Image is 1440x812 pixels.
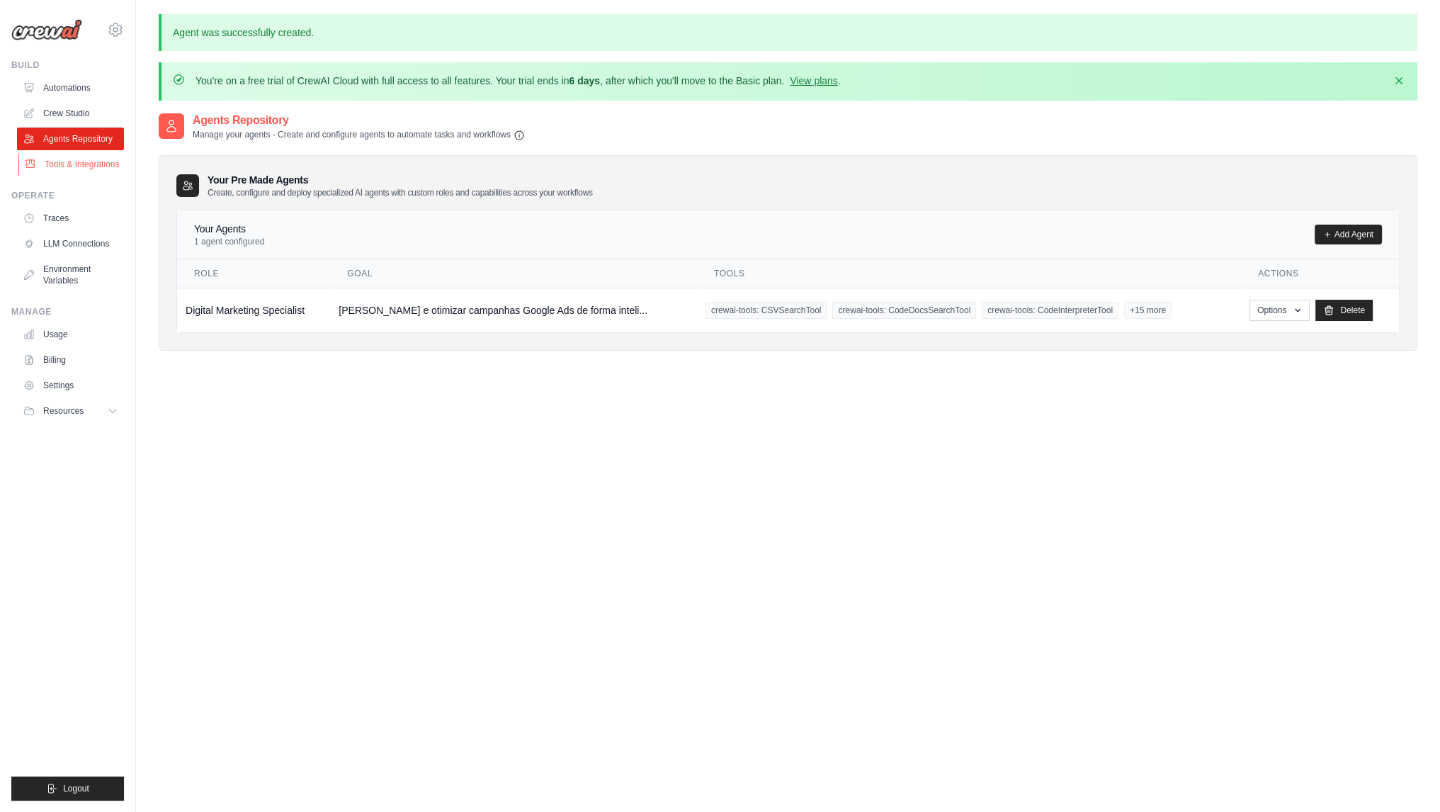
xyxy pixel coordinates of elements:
[17,102,124,125] a: Crew Studio
[17,77,124,99] a: Automations
[697,259,1241,288] th: Tools
[330,259,697,288] th: Goal
[193,129,525,141] p: Manage your agents - Create and configure agents to automate tasks and workflows
[43,405,84,417] span: Resources
[1315,300,1373,321] a: Delete
[11,306,124,317] div: Manage
[1315,225,1382,244] a: Add Agent
[11,60,124,71] div: Build
[11,777,124,801] button: Logout
[790,75,837,86] a: View plans
[330,288,697,332] td: [PERSON_NAME] e otimizar campanhas Google Ads de forma inteli...
[194,222,264,236] h4: Your Agents
[569,75,600,86] strong: 6 days
[17,258,124,292] a: Environment Variables
[17,400,124,422] button: Resources
[159,14,1417,51] p: Agent was successfully created.
[1241,259,1399,288] th: Actions
[982,302,1118,319] span: crewai-tools: CodeInterpreterTool
[17,207,124,230] a: Traces
[1249,300,1310,321] button: Options
[17,323,124,346] a: Usage
[17,349,124,371] a: Billing
[18,153,125,176] a: Tools & Integrations
[17,232,124,255] a: LLM Connections
[63,783,89,794] span: Logout
[194,236,264,247] p: 1 agent configured
[177,259,330,288] th: Role
[11,19,82,40] img: Logo
[208,187,593,198] p: Create, configure and deploy specialized AI agents with custom roles and capabilities across your...
[11,190,124,201] div: Operate
[195,74,841,88] p: You're on a free trial of CrewAI Cloud with full access to all features. Your trial ends in , aft...
[705,302,827,319] span: crewai-tools: CSVSearchTool
[17,128,124,150] a: Agents Repository
[193,112,525,129] h2: Agents Repository
[177,288,330,332] td: Digital Marketing Specialist
[832,302,976,319] span: crewai-tools: CodeDocsSearchTool
[17,374,124,397] a: Settings
[208,173,593,198] h3: Your Pre Made Agents
[1124,302,1172,319] span: +15 more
